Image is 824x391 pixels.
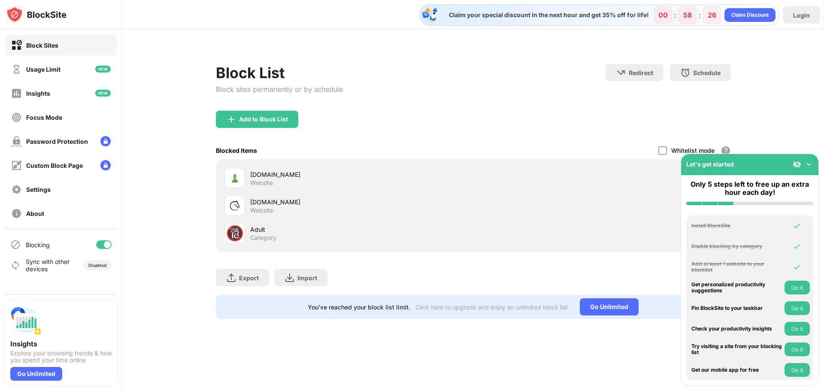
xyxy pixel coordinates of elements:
div: Category [250,234,276,242]
div: Click here to upgrade and enjoy an unlimited block list. [415,303,570,311]
button: Do it [785,343,810,356]
div: Website [250,206,273,214]
img: insights-off.svg [11,88,22,99]
div: Settings [26,186,51,193]
img: new-icon.svg [95,66,111,73]
div: Blocked Items [216,147,257,154]
div: Claim Discount [731,11,769,19]
img: omni-setup-toggle.svg [805,160,813,169]
div: You’ve reached your block list limit. [308,303,410,311]
button: Do it [785,363,810,377]
div: : [697,8,703,22]
div: [DOMAIN_NAME] [250,197,473,206]
img: favicons [230,200,240,211]
div: [DOMAIN_NAME] [250,170,473,179]
img: lock-menu.svg [100,160,111,170]
div: Claim your special discount in the next hour and get 35% off for life! [444,11,649,19]
div: 58 [683,11,692,19]
div: 26 [708,11,716,19]
div: Schedule [693,69,721,76]
div: Get personalized productivity suggestions [691,282,782,294]
div: Blocking [26,241,50,249]
div: Go Unlimited [10,367,62,381]
div: Block sites permanently or by schedule [216,85,343,94]
img: omni-check.svg [793,242,801,251]
button: Do it [785,281,810,294]
img: blocking-icon.svg [10,239,21,250]
img: sync-icon.svg [10,260,21,270]
div: Disabled [88,263,106,268]
img: omni-check.svg [793,263,801,271]
div: : [672,8,679,22]
div: Only 5 steps left to free up an extra hour each day! [686,180,813,197]
div: Export [239,274,259,282]
div: Pin BlockSite to your taskbar [691,305,782,311]
div: Adult [250,225,473,234]
img: lock-menu.svg [100,136,111,146]
div: Custom Block Page [26,162,83,169]
div: Let's get started [686,161,734,168]
img: omni-check.svg [793,221,801,230]
div: Explore your browsing trends & how you spend your time online [10,350,112,364]
div: Sync with other devices [26,258,70,273]
img: new-icon.svg [95,90,111,97]
img: logo-blocksite.svg [6,6,67,23]
button: Do it [785,301,810,315]
div: 00 [658,11,668,19]
div: Add at least 1 website to your blocklist [691,261,782,273]
img: time-usage-off.svg [11,64,22,75]
div: Focus Mode [26,114,62,121]
div: Enable blocking by category [691,243,782,249]
div: Insights [26,90,50,97]
div: Insights [10,339,112,348]
div: About [26,210,44,217]
img: block-on.svg [11,40,22,51]
div: Check your productivity insights [691,326,782,332]
div: Block Sites [26,42,58,49]
div: Add to Block List [239,116,288,123]
div: Whitelist mode [671,147,715,154]
div: 🔞 [226,224,244,242]
img: about-off.svg [11,208,22,219]
div: Go Unlimited [580,298,639,315]
img: focus-off.svg [11,112,22,123]
img: specialOfferDiscount.svg [421,6,439,24]
img: favicons [230,173,240,183]
img: password-protection-off.svg [11,136,22,147]
img: eye-not-visible.svg [793,160,801,169]
div: Usage Limit [26,66,61,73]
button: Do it [785,322,810,336]
img: settings-off.svg [11,184,22,195]
div: Install BlockSite [691,223,782,229]
div: Login [793,12,810,19]
div: Website [250,179,273,187]
div: Try visiting a site from your blocking list [691,343,782,356]
div: Get our mobile app for free [691,367,782,373]
div: Import [297,274,317,282]
img: push-insights.svg [10,305,41,336]
img: customize-block-page-off.svg [11,160,22,171]
div: Redirect [629,69,653,76]
div: Block List [216,64,343,82]
div: Password Protection [26,138,88,145]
